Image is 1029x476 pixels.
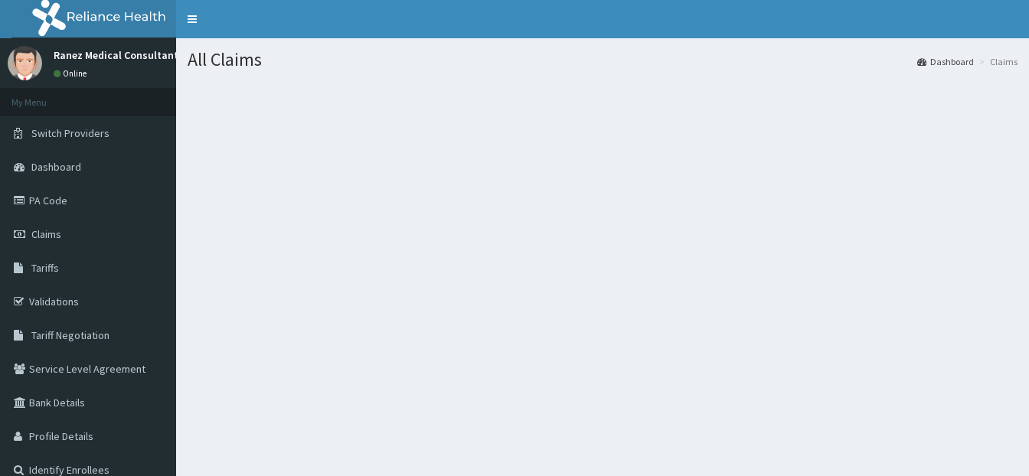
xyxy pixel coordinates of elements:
[54,50,184,60] p: Ranez Medical Consultants
[975,55,1018,68] li: Claims
[31,261,59,275] span: Tariffs
[31,160,81,174] span: Dashboard
[917,55,974,68] a: Dashboard
[8,46,42,80] img: User Image
[31,126,109,140] span: Switch Providers
[31,328,109,342] span: Tariff Negotiation
[54,68,90,79] a: Online
[188,50,1018,70] h1: All Claims
[31,227,61,241] span: Claims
